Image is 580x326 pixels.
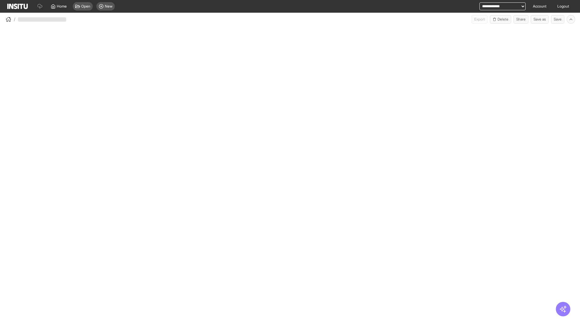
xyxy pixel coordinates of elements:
[105,4,112,9] span: New
[81,4,90,9] span: Open
[472,15,488,24] button: Export
[490,15,511,24] button: Delete
[14,16,15,22] span: /
[7,4,28,9] img: Logo
[551,15,564,24] button: Save
[514,15,528,24] button: Share
[5,16,15,23] button: /
[531,15,549,24] button: Save as
[472,15,488,24] span: Can currently only export from Insights reports.
[57,4,67,9] span: Home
